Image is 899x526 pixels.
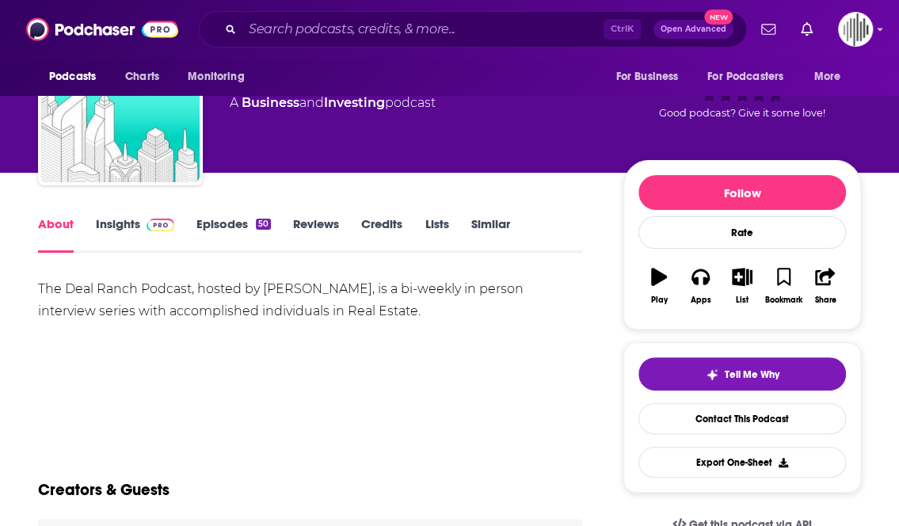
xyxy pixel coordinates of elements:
div: Play [651,295,668,305]
img: Podchaser Pro [147,219,174,231]
span: Tell Me Why [725,368,779,381]
div: A podcast [230,93,436,112]
button: Apps [680,257,721,314]
button: Play [638,257,680,314]
a: Reviews [293,216,339,253]
span: Podcasts [49,66,96,88]
img: User Profile [838,12,873,47]
div: Rate [638,216,846,249]
button: Open AdvancedNew [653,20,733,39]
a: Business [242,95,299,110]
button: Show profile menu [838,12,873,47]
button: open menu [177,62,265,92]
a: Show notifications dropdown [794,16,819,43]
a: Credits [361,216,402,253]
span: and [299,95,324,110]
button: open menu [697,62,806,92]
a: Show notifications dropdown [755,16,782,43]
span: Charts [125,66,159,88]
span: Logged in as gpg2 [838,12,873,47]
button: Bookmark [763,257,804,314]
a: Episodes50 [196,216,271,253]
button: List [722,257,763,314]
a: Contact This Podcast [638,403,846,434]
a: Investing [324,95,385,110]
a: Charts [115,62,169,92]
div: Search podcasts, credits, & more... [199,11,747,48]
button: tell me why sparkleTell Me Why [638,357,846,391]
a: InsightsPodchaser Pro [96,216,174,253]
span: For Business [615,66,678,88]
span: Open Advanced [661,25,726,33]
button: open menu [803,62,861,92]
span: For Podcasters [707,66,783,88]
button: Follow [638,175,846,210]
div: Bookmark [765,295,802,305]
img: Podchaser - Follow, Share and Rate Podcasts [26,14,178,44]
a: Lists [425,216,448,253]
div: The Deal Ranch Podcast, hosted by [PERSON_NAME], is a bi-weekly in person interview series with a... [38,278,582,322]
img: The Deal Ranch [41,24,200,182]
div: List [736,295,749,305]
div: Share [814,295,836,305]
a: About [38,216,74,253]
img: tell me why sparkle [706,368,718,381]
button: open menu [38,62,116,92]
span: More [814,66,841,88]
span: Ctrl K [604,19,641,40]
h2: Creators & Guests [38,480,170,500]
span: Monitoring [188,66,244,88]
span: New [704,10,733,25]
button: open menu [604,62,698,92]
div: 50 [256,219,271,230]
div: Apps [691,295,711,305]
button: Export One-Sheet [638,447,846,478]
a: Similar [470,216,509,253]
span: Good podcast? Give it some love! [659,107,825,119]
button: Share [805,257,846,314]
input: Search podcasts, credits, & more... [242,17,604,42]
